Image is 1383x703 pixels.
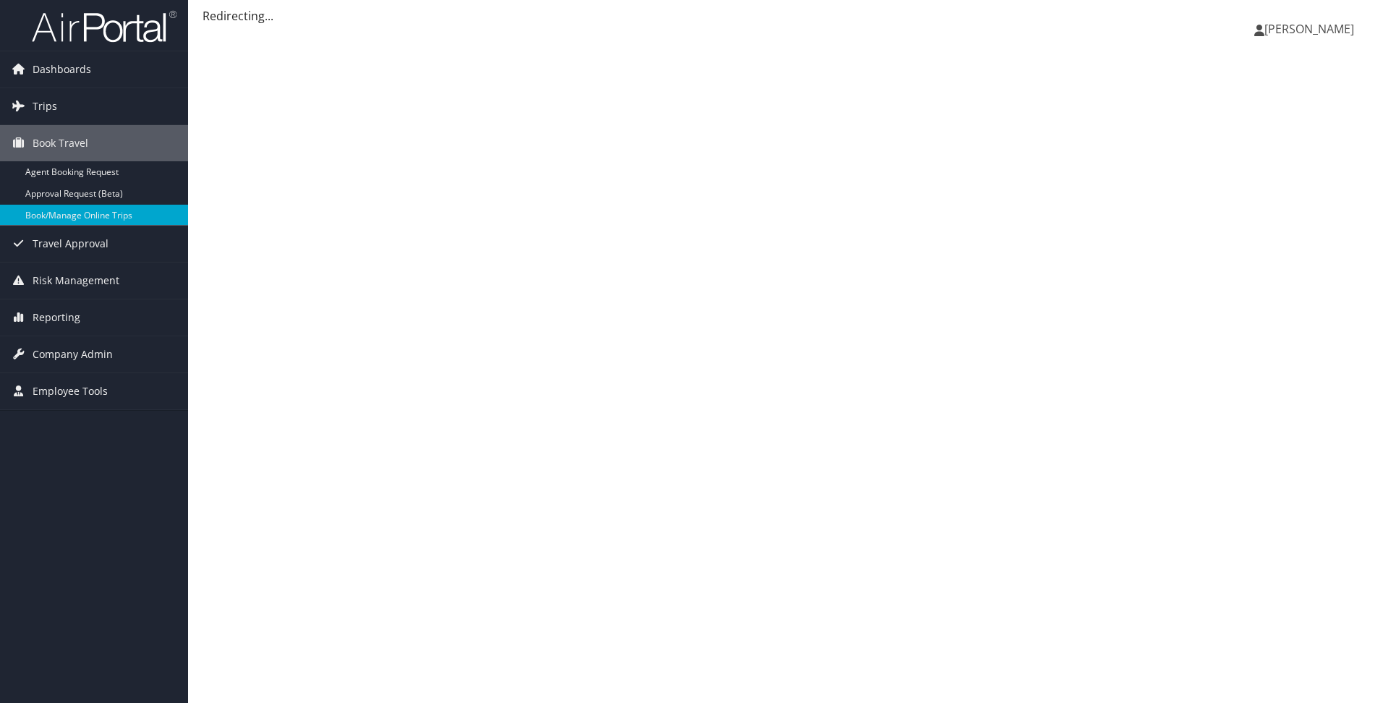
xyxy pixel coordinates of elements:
span: Reporting [33,299,80,336]
span: [PERSON_NAME] [1264,21,1354,37]
span: Trips [33,88,57,124]
span: Risk Management [33,263,119,299]
span: Dashboards [33,51,91,88]
div: Redirecting... [203,7,1369,25]
a: [PERSON_NAME] [1254,7,1369,51]
span: Employee Tools [33,373,108,409]
span: Book Travel [33,125,88,161]
img: airportal-logo.png [32,9,176,43]
span: Travel Approval [33,226,108,262]
span: Company Admin [33,336,113,372]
